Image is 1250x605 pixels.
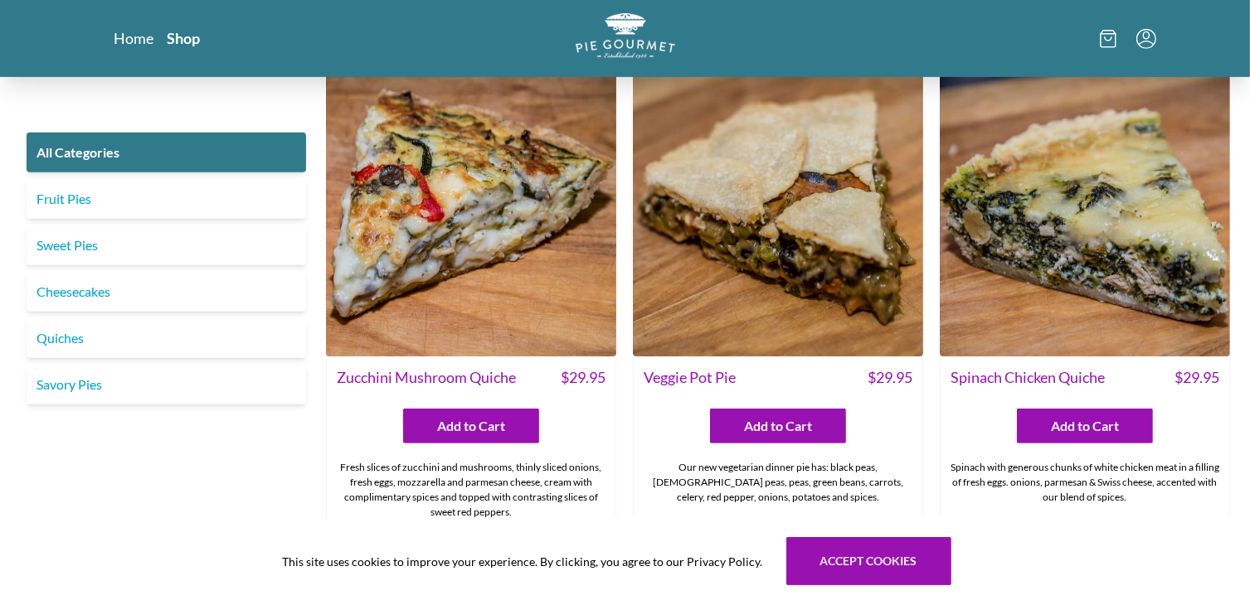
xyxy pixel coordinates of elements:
button: Add to Cart [710,409,846,443]
div: Our new vegetarian dinner pie has: black peas, [DEMOGRAPHIC_DATA] peas, peas, green beans, carrot... [634,453,922,541]
div: Spinach with generous chunks of white chicken meat in a filling of fresh eggs. onions, parmesan &... [941,453,1229,541]
span: Veggie Pot Pie [644,366,736,389]
a: All Categories [27,133,306,172]
span: This site uses cookies to improve your experience. By clicking, you agree to our Privacy Policy. [283,553,763,570]
img: Spinach Chicken Quiche [940,66,1230,356]
span: $ 29.95 [561,366,606,389]
a: Savory Pies [27,365,306,404]
a: Quiches [27,318,306,358]
span: Spinach Chicken Quiche [951,366,1105,389]
div: Fresh slices of zucchini and mushrooms, thinly sliced onions, fresh eggs, mozzarella and parmesan... [327,453,615,556]
a: Shop [168,28,201,48]
img: Zucchini Mushroom Quiche [326,66,616,356]
a: Logo [576,13,675,64]
span: Add to Cart [437,416,505,436]
span: $ 29.95 [868,366,912,389]
a: Sweet Pies [27,225,306,265]
button: Add to Cart [403,409,539,443]
a: Home [114,28,154,48]
button: Accept cookies [786,537,951,585]
span: Zucchini Mushroom Quiche [337,366,516,389]
img: logo [576,13,675,59]
span: Add to Cart [744,416,812,436]
span: Add to Cart [1051,416,1119,436]
a: Fruit Pies [27,179,306,219]
span: $ 29.95 [1175,366,1219,389]
button: Menu [1136,29,1156,49]
img: Veggie Pot Pie [633,66,923,356]
a: Cheesecakes [27,272,306,312]
button: Add to Cart [1017,409,1153,443]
